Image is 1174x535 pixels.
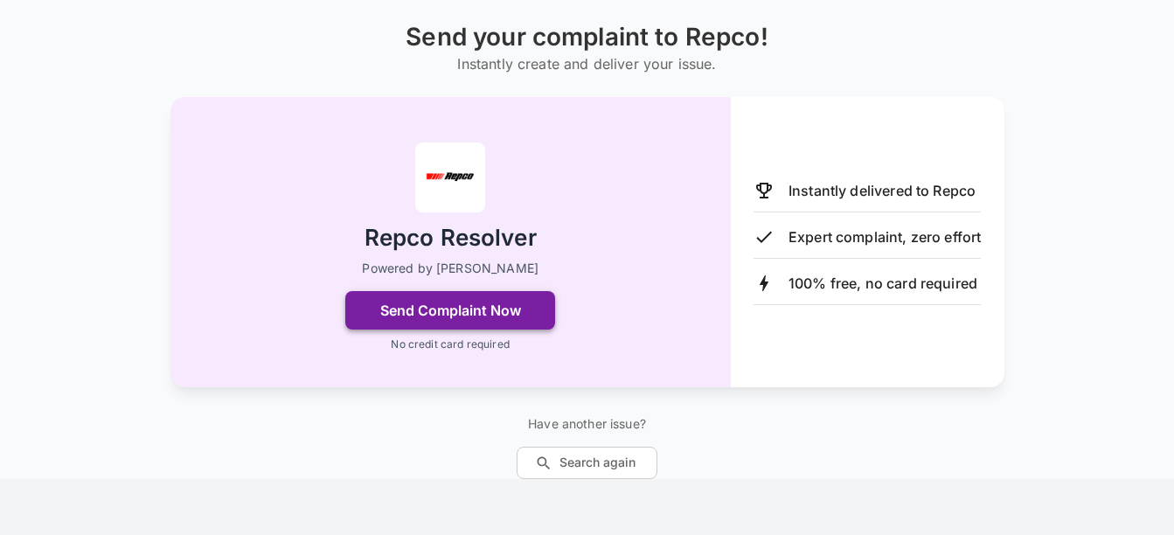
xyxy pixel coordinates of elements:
[362,260,538,277] p: Powered by [PERSON_NAME]
[517,415,657,433] p: Have another issue?
[788,273,977,294] p: 100% free, no card required
[391,337,509,352] p: No credit card required
[788,226,981,247] p: Expert complaint, zero effort
[517,447,657,479] button: Search again
[365,223,537,254] h2: Repco Resolver
[345,291,555,330] button: Send Complaint Now
[788,180,976,201] p: Instantly delivered to Repco
[415,142,485,212] img: Repco
[406,23,768,52] h1: Send your complaint to Repco!
[406,52,768,76] h6: Instantly create and deliver your issue.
